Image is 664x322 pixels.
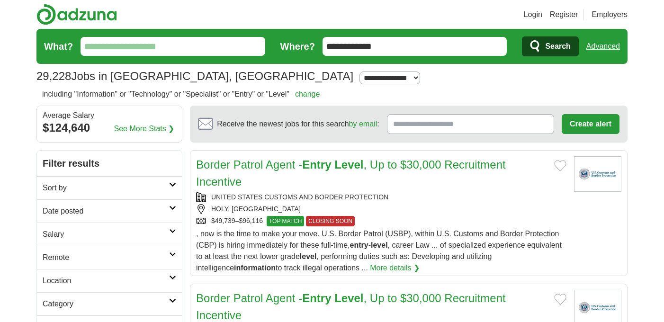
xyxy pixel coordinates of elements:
[302,158,331,171] strong: Entry
[43,119,176,136] div: $124,640
[37,199,182,223] a: Date posted
[37,176,182,199] a: Sort by
[295,90,320,98] a: change
[36,68,71,85] span: 29,228
[37,151,182,176] h2: Filter results
[196,158,506,188] a: Border Patrol Agent -Entry Level, Up to $30,000 Recruitment Incentive
[234,264,276,272] strong: information
[334,292,363,304] strong: Level
[217,118,379,130] span: Receive the newest jobs for this search :
[554,160,566,171] button: Add to favorite jobs
[196,216,566,226] div: $49,739–$96,116
[300,252,317,260] strong: level
[554,294,566,305] button: Add to favorite jobs
[196,292,506,322] a: Border Patrol Agent -Entry Level, Up to $30,000 Recruitment Incentive
[350,241,368,249] strong: entry
[44,39,73,54] label: What?
[42,89,320,100] h2: including "Information" or "Technology" or "Specialist" or "Entry" or "Level"
[43,206,169,217] h2: Date posted
[550,9,578,20] a: Register
[211,193,388,201] a: UNITED STATES CUSTOMS AND BORDER PROTECTION
[592,9,628,20] a: Employers
[36,70,353,82] h1: Jobs in [GEOGRAPHIC_DATA], [GEOGRAPHIC_DATA]
[196,204,566,214] div: HOLY, [GEOGRAPHIC_DATA]
[334,158,363,171] strong: Level
[524,9,542,20] a: Login
[562,114,619,134] button: Create alert
[43,275,169,286] h2: Location
[37,246,182,269] a: Remote
[574,156,621,192] img: U.S. Customs and Border Protection logo
[196,230,562,272] span: , now is the time to make your move. U.S. Border Patrol (USBP), within U.S. Customs and Border Pr...
[302,292,331,304] strong: Entry
[545,37,570,56] span: Search
[37,223,182,246] a: Salary
[37,292,182,315] a: Category
[522,36,578,56] button: Search
[371,241,388,249] strong: level
[586,37,620,56] a: Advanced
[43,182,169,194] h2: Sort by
[37,269,182,292] a: Location
[43,298,169,310] h2: Category
[280,39,315,54] label: Where?
[43,252,169,263] h2: Remote
[370,262,420,274] a: More details ❯
[114,123,175,134] a: See More Stats ❯
[349,120,377,128] a: by email
[267,216,304,226] span: TOP MATCH
[43,112,176,119] div: Average Salary
[306,216,355,226] span: CLOSING SOON
[43,229,169,240] h2: Salary
[36,4,117,25] img: Adzuna logo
